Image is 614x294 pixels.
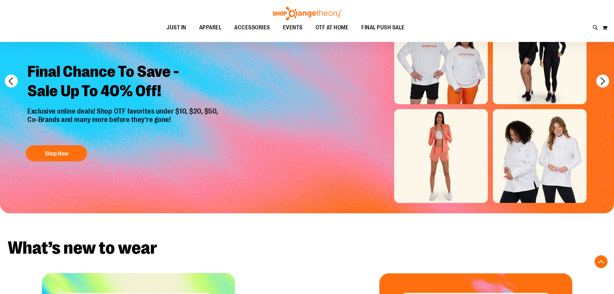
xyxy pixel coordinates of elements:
span: JUST IN [167,20,186,35]
span: OTF AT HOME [316,20,349,35]
span: ACCESSORIES [234,20,270,35]
p: Exclusive online deals! Shop OTF favorites under $10, $20, $50, Co-Brands and many more before th... [23,107,225,139]
h2: Final Chance To Save - Sale Up To 40% Off! [23,57,225,107]
button: Shop Now [26,145,87,161]
a: APPAREL [193,20,228,35]
a: EVENTS [277,20,309,35]
button: prev [5,75,18,87]
a: JUST IN [160,20,193,35]
a: OTF AT HOME [309,20,355,35]
button: Back To Top [595,255,608,268]
button: next [596,75,609,87]
span: APPAREL [199,20,222,35]
span: EVENTS [283,20,303,35]
span: FINAL PUSH SALE [361,20,405,35]
h2: What’s new to wear [8,239,606,257]
a: Final Chance To Save -Sale Up To 40% Off! Exclusive online deals! Shop OTF favorites under $10, $... [23,57,225,165]
a: FINAL PUSH SALE [355,20,411,35]
img: Shop Orangetheory [272,7,343,20]
a: ACCESSORIES [228,20,277,35]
